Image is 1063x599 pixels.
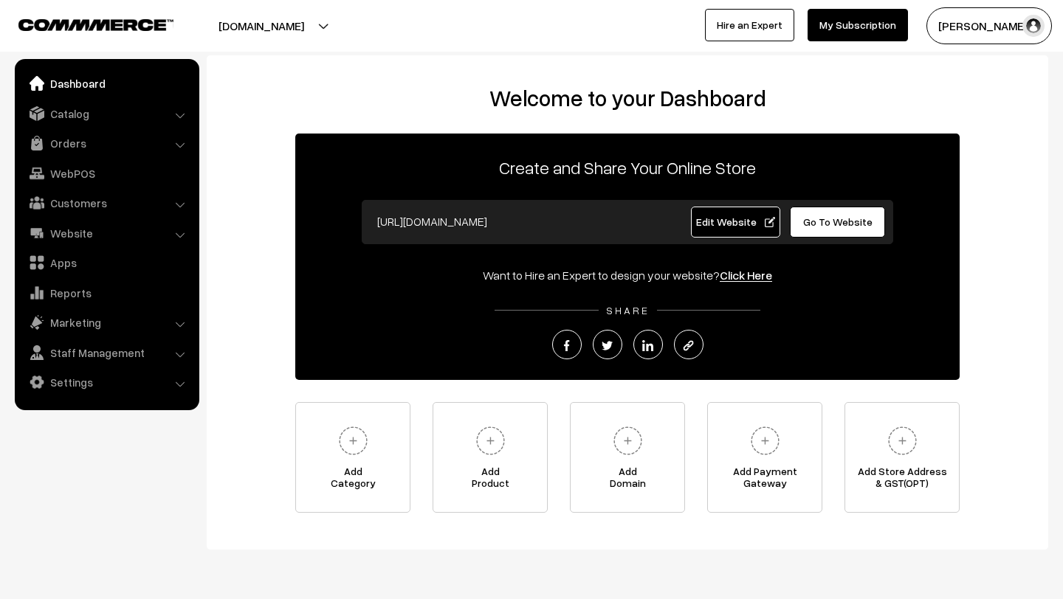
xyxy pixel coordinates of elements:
[18,339,194,366] a: Staff Management
[18,309,194,336] a: Marketing
[295,402,410,513] a: AddCategory
[333,420,374,461] img: plus.svg
[707,402,822,513] a: Add PaymentGateway
[18,160,194,187] a: WebPOS
[599,304,657,316] span: SHARE
[295,266,960,284] div: Want to Hire an Expert to design your website?
[705,9,794,41] a: Hire an Expert
[18,369,194,395] a: Settings
[295,154,960,181] p: Create and Share Your Online Store
[296,465,410,495] span: Add Category
[1022,15,1045,37] img: user
[18,15,148,32] a: COMMMERCE
[844,402,960,513] a: Add Store Address& GST(OPT)
[882,420,923,461] img: plus.svg
[18,220,194,246] a: Website
[808,9,908,41] a: My Subscription
[926,7,1052,44] button: [PERSON_NAME]
[608,420,648,461] img: plus.svg
[18,19,173,30] img: COMMMERCE
[845,465,959,495] span: Add Store Address & GST(OPT)
[433,465,547,495] span: Add Product
[221,85,1033,111] h2: Welcome to your Dashboard
[691,207,781,238] a: Edit Website
[803,215,873,228] span: Go To Website
[18,249,194,276] a: Apps
[18,280,194,306] a: Reports
[745,420,785,461] img: plus.svg
[570,402,685,513] a: AddDomain
[571,465,684,495] span: Add Domain
[708,465,822,495] span: Add Payment Gateway
[720,268,772,283] a: Click Here
[18,100,194,127] a: Catalog
[470,420,511,461] img: plus.svg
[433,402,548,513] a: AddProduct
[18,70,194,97] a: Dashboard
[790,207,885,238] a: Go To Website
[18,190,194,216] a: Customers
[167,7,356,44] button: [DOMAIN_NAME]
[696,215,775,228] span: Edit Website
[18,130,194,156] a: Orders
